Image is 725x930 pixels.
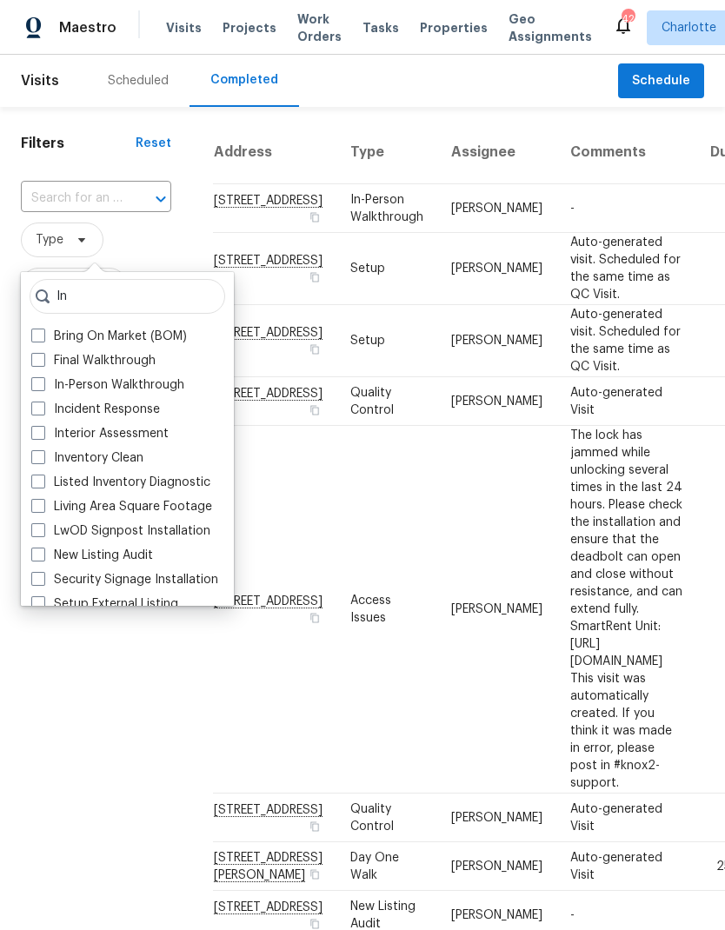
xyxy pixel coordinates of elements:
[556,842,696,891] td: Auto-generated Visit
[556,121,696,184] th: Comments
[437,794,556,842] td: [PERSON_NAME]
[336,121,437,184] th: Type
[31,449,143,467] label: Inventory Clean
[31,401,160,418] label: Incident Response
[108,72,169,90] div: Scheduled
[307,819,323,834] button: Copy Address
[437,305,556,377] td: [PERSON_NAME]
[223,19,276,37] span: Projects
[166,19,202,37] span: Visits
[31,547,153,564] label: New Listing Audit
[336,233,437,305] td: Setup
[437,426,556,794] td: [PERSON_NAME]
[307,269,323,285] button: Copy Address
[437,377,556,426] td: [PERSON_NAME]
[31,425,169,442] label: Interior Assessment
[31,571,218,588] label: Security Signage Installation
[618,63,704,99] button: Schedule
[31,595,178,613] label: Setup External Listing
[336,305,437,377] td: Setup
[336,426,437,794] td: Access Issues
[437,184,556,233] td: [PERSON_NAME]
[437,121,556,184] th: Assignee
[362,22,399,34] span: Tasks
[307,209,323,225] button: Copy Address
[556,794,696,842] td: Auto-generated Visit
[336,842,437,891] td: Day One Walk
[31,376,184,394] label: In-Person Walkthrough
[31,522,210,540] label: LwOD Signpost Installation
[136,135,171,152] div: Reset
[21,185,123,212] input: Search for an address...
[556,305,696,377] td: Auto-generated visit. Scheduled for the same time as QC Visit.
[297,10,342,45] span: Work Orders
[632,70,690,92] span: Schedule
[556,184,696,233] td: -
[662,19,716,37] span: Charlotte
[307,342,323,357] button: Copy Address
[509,10,592,45] span: Geo Assignments
[31,474,210,491] label: Listed Inventory Diagnostic
[307,867,323,882] button: Copy Address
[31,498,212,515] label: Living Area Square Footage
[420,19,488,37] span: Properties
[36,231,63,249] span: Type
[210,71,278,89] div: Completed
[336,794,437,842] td: Quality Control
[31,352,156,369] label: Final Walkthrough
[31,328,187,345] label: Bring On Market (BOM)
[437,233,556,305] td: [PERSON_NAME]
[336,184,437,233] td: In-Person Walkthrough
[556,377,696,426] td: Auto-generated Visit
[213,121,336,184] th: Address
[437,842,556,891] td: [PERSON_NAME]
[556,233,696,305] td: Auto-generated visit. Scheduled for the same time as QC Visit.
[307,402,323,418] button: Copy Address
[622,10,634,28] div: 42
[21,62,59,100] span: Visits
[556,426,696,794] td: The lock has jammed while unlocking several times in the last 24 hours. Please check the installa...
[336,377,437,426] td: Quality Control
[307,610,323,626] button: Copy Address
[21,135,136,152] h1: Filters
[59,19,116,37] span: Maestro
[149,187,173,211] button: Open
